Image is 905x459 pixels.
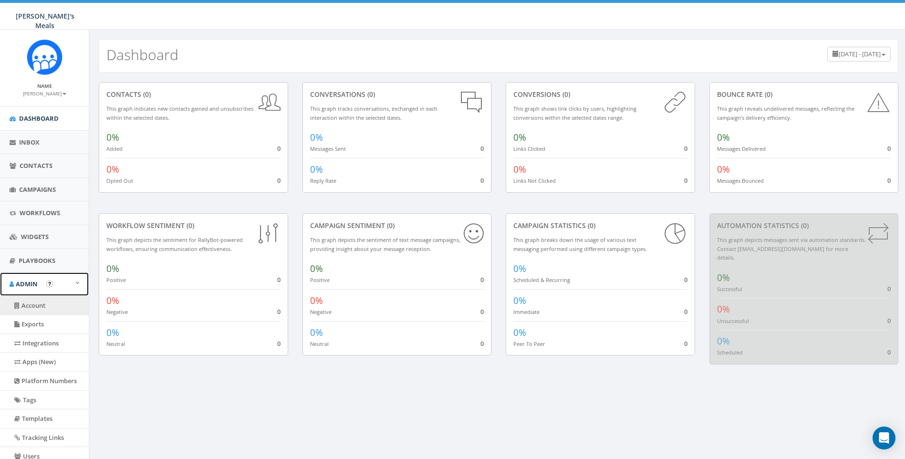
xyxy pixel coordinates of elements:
span: (0) [365,90,375,99]
span: 0 [480,144,484,153]
small: Unsuccessful [717,317,749,324]
div: conversions [513,90,687,99]
span: Contacts [20,161,52,170]
small: Scheduled & Recurring [513,276,570,283]
span: 0 [887,348,891,356]
small: [PERSON_NAME] [23,90,66,97]
span: 0% [106,294,119,307]
small: Reply Rate [310,177,336,184]
div: Campaign Statistics [513,221,687,230]
small: This graph breaks down the usage of various text messaging performed using different campaign types. [513,236,647,252]
span: 0 [887,144,891,153]
span: 0 [684,144,687,153]
span: 0 [277,275,281,284]
span: 0 [277,339,281,348]
span: (0) [799,221,809,230]
span: 0% [513,163,526,176]
small: Messages Bounced [717,177,764,184]
span: 0% [106,326,119,339]
span: (0) [185,221,194,230]
div: Workflow Sentiment [106,221,281,230]
div: Automation Statistics [717,221,891,230]
small: Links Clicked [513,145,545,152]
h2: Dashboard [106,47,178,63]
span: Campaigns [19,185,56,194]
small: Scheduled [717,349,743,356]
span: (0) [586,221,595,230]
span: 0 [277,307,281,316]
span: 0% [717,303,730,315]
div: conversations [310,90,484,99]
button: Open In-App Guide [46,281,53,287]
small: This graph indicates new contacts gained and unsubscribes within the selected dates. [106,105,253,121]
small: Neutral [106,340,125,347]
span: 0 [277,176,281,185]
span: 0% [513,294,526,307]
span: 0 [887,316,891,325]
span: 0% [717,335,730,347]
small: This graph depicts the sentiment of text message campaigns, providing insight about your message ... [310,236,460,252]
span: Dashboard [19,114,59,123]
span: 0 [277,144,281,153]
span: [PERSON_NAME]'s Meals [16,11,74,30]
small: Name [37,83,52,89]
span: 0 [480,339,484,348]
span: Widgets [21,232,49,241]
small: This graph reveals undelivered messages, reflecting the campaign's delivery efficiency. [717,105,854,121]
span: 0% [310,326,323,339]
span: 0% [717,271,730,284]
small: Peer To Peer [513,340,545,347]
span: 0 [684,176,687,185]
span: (0) [385,221,395,230]
span: [DATE] - [DATE] [839,50,881,58]
div: Campaign Sentiment [310,221,484,230]
span: 0 [684,339,687,348]
small: Neutral [310,340,329,347]
div: Bounce Rate [717,90,891,99]
small: Immediate [513,308,540,315]
span: 0 [480,275,484,284]
span: 0% [717,131,730,144]
span: 0% [106,262,119,275]
span: 0 [887,284,891,293]
span: 0 [480,176,484,185]
span: 0% [513,262,526,275]
span: 0% [106,131,119,144]
small: This graph depicts messages sent via automation standards. Contact [EMAIL_ADDRESS][DOMAIN_NAME] f... [717,236,866,261]
span: 0% [717,163,730,176]
span: 0% [513,326,526,339]
small: Successful [717,285,742,292]
span: Admin [16,280,38,288]
div: contacts [106,90,281,99]
small: Negative [106,308,128,315]
span: Inbox [19,138,40,146]
span: 0% [513,131,526,144]
span: 0% [310,163,323,176]
span: 0 [887,176,891,185]
span: 0% [310,262,323,275]
a: [PERSON_NAME] [23,89,66,97]
small: This graph tracks conversations, exchanged in each interaction within the selected dates. [310,105,437,121]
span: 0% [106,163,119,176]
span: 0% [310,131,323,144]
small: Positive [310,276,330,283]
span: (0) [141,90,151,99]
small: This graph depicts the sentiment for RallyBot-powered workflows, ensuring communication effective... [106,236,243,252]
span: (0) [763,90,772,99]
img: Rally_Corp_Icon_1.png [27,39,62,75]
small: Negative [310,308,332,315]
span: 0 [684,307,687,316]
small: Positive [106,276,126,283]
div: Open Intercom Messenger [873,427,895,449]
small: Messages Delivered [717,145,766,152]
span: Workflows [20,209,60,217]
small: Added [106,145,123,152]
span: Playbooks [19,256,55,265]
small: Opted Out [106,177,133,184]
span: (0) [561,90,570,99]
small: Messages Sent [310,145,346,152]
small: Links Not Clicked [513,177,556,184]
span: 0 [480,307,484,316]
span: 0 [684,275,687,284]
small: This graph shows link clicks by users, highlighting conversions within the selected dates range. [513,105,636,121]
